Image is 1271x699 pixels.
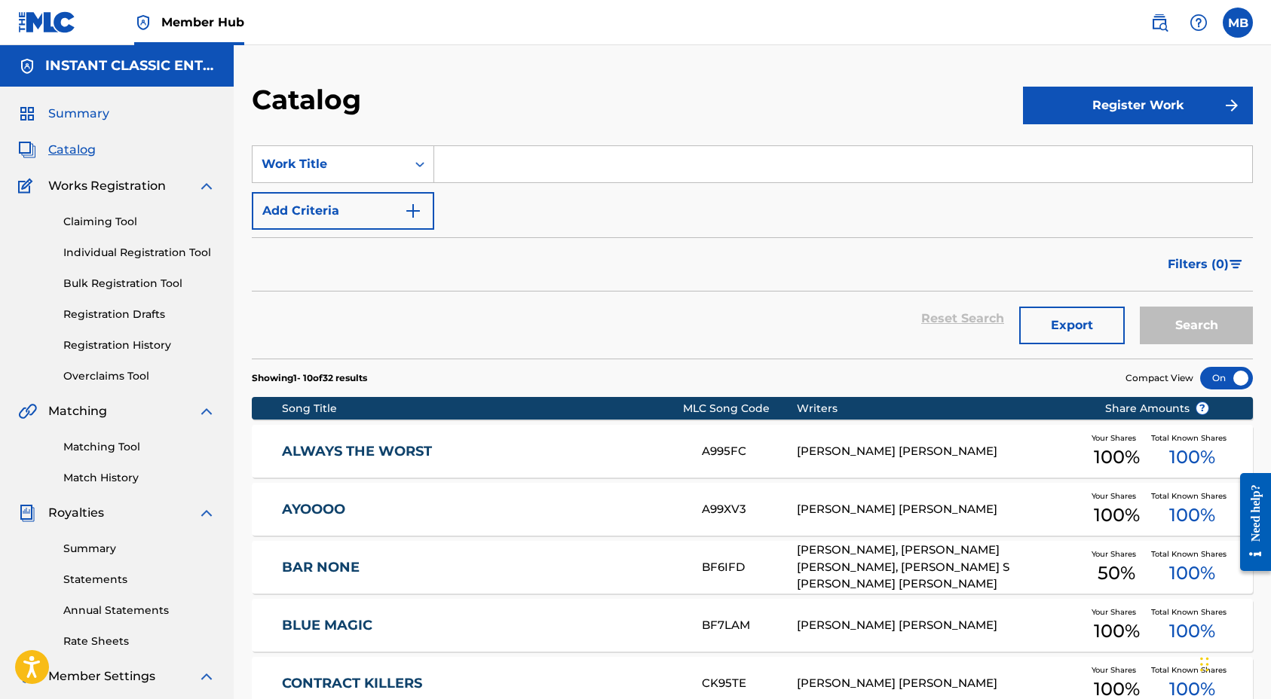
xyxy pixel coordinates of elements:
[63,633,216,649] a: Rate Sheets
[1144,8,1175,38] a: Public Search
[1126,371,1193,385] span: Compact View
[198,177,216,195] img: expand
[18,141,96,159] a: CatalogCatalog
[1151,432,1233,444] span: Total Known Shares
[18,105,36,123] img: Summary
[1019,307,1125,344] button: Export
[1223,8,1253,38] div: User Menu
[282,501,681,518] a: AYOOOO
[1169,560,1215,587] span: 100 %
[63,603,216,618] a: Annual Statements
[1190,14,1208,32] img: help
[1105,401,1209,417] span: Share Amounts
[252,145,1253,359] form: Search Form
[63,337,216,353] a: Registration History
[48,105,109,123] span: Summary
[797,617,1082,634] div: [PERSON_NAME] [PERSON_NAME]
[1094,618,1140,645] span: 100 %
[63,276,216,292] a: Bulk Registration Tool
[1151,490,1233,502] span: Total Known Shares
[63,572,216,588] a: Statements
[1151,548,1233,560] span: Total Known Shares
[797,542,1082,593] div: [PERSON_NAME], [PERSON_NAME] [PERSON_NAME], [PERSON_NAME] S [PERSON_NAME] [PERSON_NAME]
[1094,444,1140,471] span: 100 %
[683,401,797,417] div: MLC Song Code
[1094,502,1140,529] span: 100 %
[18,57,36,75] img: Accounts
[797,401,1082,417] div: Writers
[18,504,36,522] img: Royalties
[282,617,681,634] a: BLUE MAGIC
[161,14,244,31] span: Member Hub
[1159,246,1253,283] button: Filters (0)
[18,177,38,195] img: Works Registration
[63,541,216,557] a: Summary
[18,11,76,33] img: MLC Logo
[18,105,109,123] a: SummarySummary
[45,57,216,75] h5: INSTANT CLASSIC ENTERTAINMENT PUBLISHING
[797,501,1082,518] div: [PERSON_NAME] [PERSON_NAME]
[1196,402,1208,414] span: ?
[1196,627,1271,699] iframe: Chat Widget
[1169,618,1215,645] span: 100 %
[1151,606,1233,618] span: Total Known Shares
[252,83,369,117] h2: Catalog
[252,192,434,230] button: Add Criteria
[48,177,166,195] span: Works Registration
[1092,606,1142,618] span: Your Shares
[282,559,681,576] a: BAR NONE
[63,214,216,230] a: Claiming Tool
[63,470,216,486] a: Match History
[1168,255,1229,273] span: Filters ( 0 )
[282,675,681,692] a: CONTRACT KILLERS
[198,402,216,420] img: expand
[134,14,152,32] img: Top Rightsholder
[1230,260,1242,269] img: filter
[1151,664,1233,676] span: Total Known Shares
[1098,560,1135,587] span: 50 %
[1223,96,1241,114] img: f7272a7cc735f4ea7f67.svg
[63,307,216,322] a: Registration Drafts
[1092,664,1142,676] span: Your Shares
[262,155,397,173] div: Work Title
[1150,14,1168,32] img: search
[282,401,683,417] div: Song Title
[404,202,422,220] img: 9d2ae6d4665cec9f34b9.svg
[702,443,797,460] div: A995FC
[1092,432,1142,444] span: Your Shares
[1229,462,1271,583] iframe: Resource Center
[18,141,36,159] img: Catalog
[48,504,104,522] span: Royalties
[1092,548,1142,560] span: Your Shares
[1184,8,1214,38] div: Help
[1200,642,1209,687] div: Drag
[1023,87,1253,124] button: Register Work
[198,667,216,685] img: expand
[1169,444,1215,471] span: 100 %
[282,443,681,460] a: ALWAYS THE WORST
[48,667,155,685] span: Member Settings
[63,368,216,384] a: Overclaims Tool
[63,439,216,455] a: Matching Tool
[198,504,216,522] img: expand
[48,141,96,159] span: Catalog
[1092,490,1142,502] span: Your Shares
[48,402,107,420] span: Matching
[702,617,797,634] div: BF7LAM
[797,675,1082,692] div: [PERSON_NAME] [PERSON_NAME]
[63,245,216,261] a: Individual Registration Tool
[18,402,37,420] img: Matching
[1169,502,1215,529] span: 100 %
[702,559,797,576] div: BF6IFD
[702,675,797,692] div: CK95TE
[797,443,1082,460] div: [PERSON_NAME] [PERSON_NAME]
[252,371,367,385] p: Showing 1 - 10 of 32 results
[702,501,797,518] div: A99XV3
